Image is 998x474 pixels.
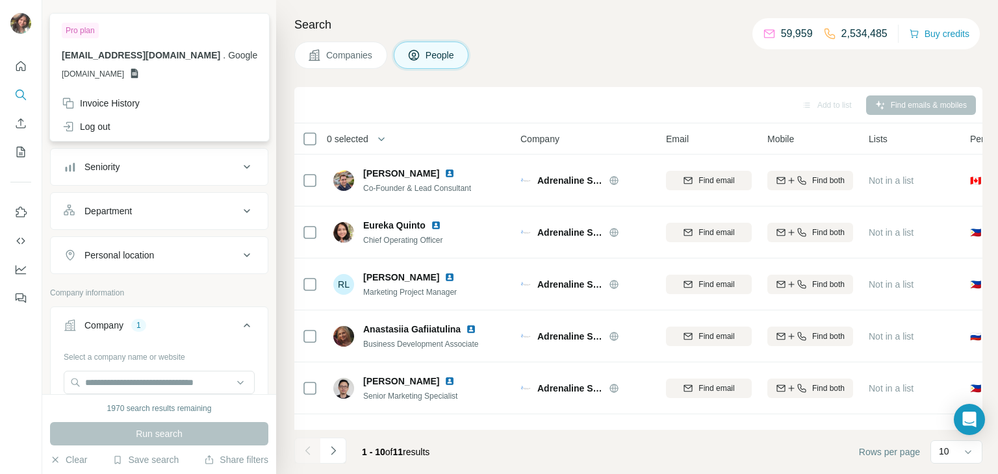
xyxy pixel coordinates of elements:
div: 1970 search results remaining [107,403,212,414]
span: Find email [698,279,734,290]
button: Save search [112,453,179,466]
span: Company [520,132,559,145]
span: Find email [698,382,734,394]
img: LinkedIn logo [466,324,476,334]
div: Department [84,205,132,218]
span: Find email [698,331,734,342]
button: Use Surfe API [10,229,31,253]
button: Clear [50,453,87,466]
span: Not in a list [869,175,914,186]
img: LinkedIn logo [444,429,455,439]
span: Mobile [767,132,794,145]
button: Feedback [10,286,31,310]
span: 0 selected [327,132,368,145]
span: Business Development Associate [363,340,478,349]
div: Log out [62,120,110,133]
img: Avatar [333,326,354,347]
span: 🇷🇺 [970,330,981,343]
span: Adrenaline Solutions [537,226,602,239]
span: [EMAIL_ADDRESS][DOMAIN_NAME] [62,50,220,60]
span: 1 - 10 [362,447,385,457]
span: Adrenaline Solutions [537,330,602,343]
span: 🇵🇭 [970,278,981,291]
div: Pro plan [62,23,99,38]
img: LinkedIn logo [431,220,441,231]
p: 10 [939,445,949,458]
button: My lists [10,140,31,164]
button: Find email [666,379,752,398]
button: Find both [767,275,853,294]
h4: Search [294,16,982,34]
button: Dashboard [10,258,31,281]
img: Avatar [333,378,354,399]
span: Find email [698,227,734,238]
button: Company1 [51,310,268,346]
span: Find both [812,382,845,394]
span: Co-Founder & Lead Consultant [363,184,471,193]
button: Find both [767,327,853,346]
span: Chief Operating Officer [363,236,443,245]
span: Find both [812,227,845,238]
img: Logo of Adrenaline Solutions [520,279,531,290]
span: Eureka Quinto [363,219,426,232]
span: 🇨🇦 [970,174,981,187]
button: Find email [666,275,752,294]
p: 2,534,485 [841,26,888,42]
button: Use Surfe on LinkedIn [10,201,31,224]
img: Avatar [333,430,354,451]
button: Find email [666,223,752,242]
span: Find email [698,175,734,186]
div: Invoice History [62,97,140,110]
img: Logo of Adrenaline Solutions [520,227,531,238]
span: Marketing Project Manager [363,288,457,297]
img: Logo of Adrenaline Solutions [520,331,531,342]
button: Find both [767,223,853,242]
div: Open Intercom Messenger [954,404,985,435]
p: 59,959 [781,26,813,42]
span: 11 [393,447,403,457]
span: 🇵🇭 [970,382,981,395]
span: Not in a list [869,331,914,342]
button: Search [10,83,31,106]
span: Companies [326,49,374,62]
div: Company [84,319,123,332]
span: Not in a list [869,227,914,238]
button: Buy credits [909,25,969,43]
div: RL [333,274,354,295]
button: Department [51,195,268,227]
img: LinkedIn logo [444,272,455,282]
span: Rows per page [859,445,920,458]
img: Logo of Adrenaline Solutions [520,383,531,393]
div: Select a company name or website [64,346,255,363]
div: Personal location [84,249,154,262]
span: Email [666,132,689,145]
span: Adrenaline Solutions [537,278,602,291]
img: Avatar [10,13,31,34]
button: Find both [767,379,853,398]
span: Not in a list [869,279,914,290]
span: Find both [812,331,845,342]
button: Navigate to next page [320,438,346,464]
span: [DOMAIN_NAME] [62,68,124,80]
img: Avatar [333,222,354,243]
div: 1 [131,319,146,331]
span: Not in a list [869,383,914,393]
button: Find email [666,171,752,190]
span: Find both [812,175,845,186]
span: People [426,49,455,62]
span: results [362,447,429,457]
span: [PERSON_NAME] [363,427,439,440]
p: Company information [50,287,268,299]
img: LinkedIn logo [444,168,455,179]
div: New search [50,12,91,23]
img: Avatar [333,170,354,191]
button: Find both [767,171,853,190]
span: [PERSON_NAME] [363,375,439,388]
button: Hide [226,8,276,27]
button: Seniority [51,151,268,182]
span: Senior Marketing Specialist [363,392,457,401]
span: Google [228,50,257,60]
img: Logo of Adrenaline Solutions [520,175,531,186]
span: [PERSON_NAME] [363,271,439,284]
span: Adrenaline Solutions [537,174,602,187]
